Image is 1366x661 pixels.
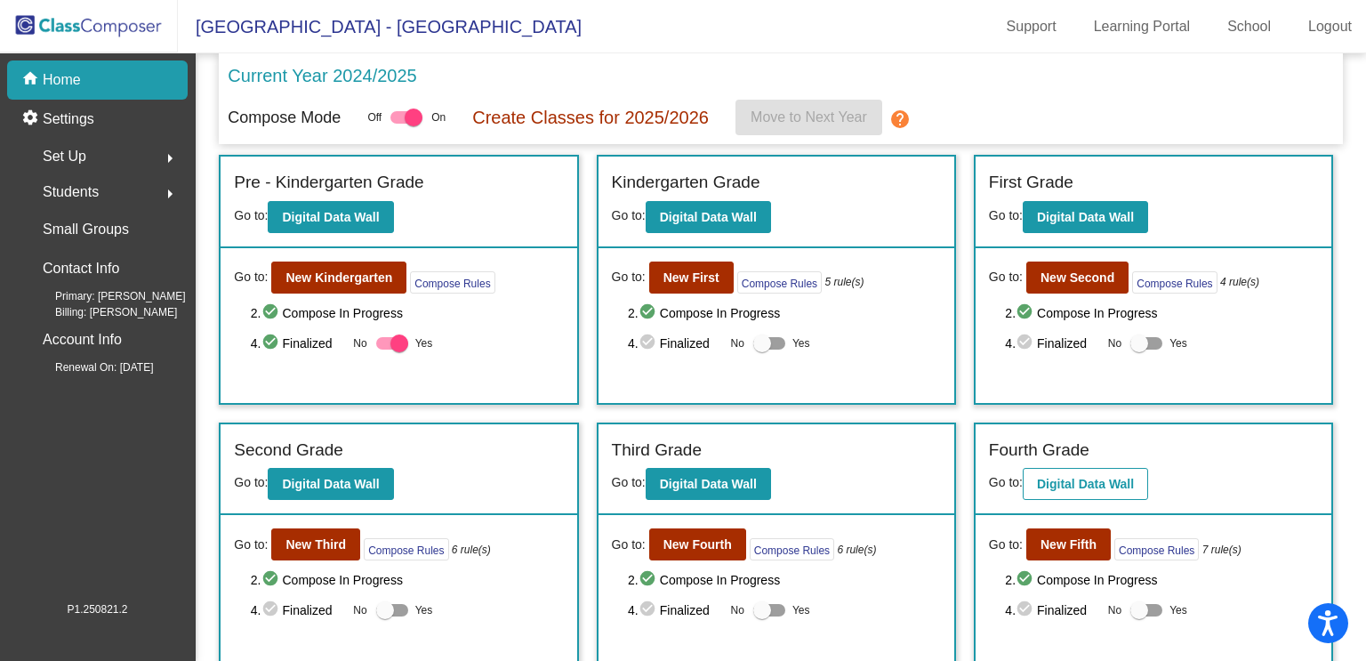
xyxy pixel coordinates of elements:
[751,109,867,125] span: Move to Next Year
[452,542,491,558] i: 6 rule(s)
[889,109,911,130] mat-icon: help
[639,333,660,354] mat-icon: check_circle
[364,538,448,560] button: Compose Rules
[261,600,283,621] mat-icon: check_circle
[415,600,433,621] span: Yes
[792,600,810,621] span: Yes
[731,602,744,618] span: No
[1023,201,1148,233] button: Digital Data Wall
[824,274,864,290] i: 5 rule(s)
[234,268,268,286] span: Go to:
[737,271,822,294] button: Compose Rules
[353,335,366,351] span: No
[989,438,1089,464] label: Fourth Grade
[1037,477,1134,491] b: Digital Data Wall
[21,109,43,130] mat-icon: settings
[628,600,722,621] span: 4. Finalized
[646,468,771,500] button: Digital Data Wall
[285,537,346,552] b: New Third
[792,333,810,354] span: Yes
[612,475,646,489] span: Go to:
[646,201,771,233] button: Digital Data Wall
[1016,302,1037,324] mat-icon: check_circle
[1213,12,1285,41] a: School
[1202,542,1241,558] i: 7 rule(s)
[472,104,709,131] p: Create Classes for 2025/2026
[1108,335,1121,351] span: No
[1132,271,1217,294] button: Compose Rules
[178,12,582,41] span: [GEOGRAPHIC_DATA] - [GEOGRAPHIC_DATA]
[1026,528,1111,560] button: New Fifth
[228,62,416,89] p: Current Year 2024/2025
[43,69,81,91] p: Home
[1041,537,1097,552] b: New Fifth
[649,262,734,294] button: New First
[261,333,283,354] mat-icon: check_circle
[989,208,1023,222] span: Go to:
[612,170,760,196] label: Kindergarten Grade
[639,569,660,591] mat-icon: check_circle
[612,208,646,222] span: Go to:
[228,106,341,130] p: Compose Mode
[234,170,423,196] label: Pre - Kindergarten Grade
[992,12,1071,41] a: Support
[159,183,181,205] mat-icon: arrow_right
[639,600,660,621] mat-icon: check_circle
[989,536,1023,554] span: Go to:
[1005,333,1099,354] span: 4. Finalized
[43,327,122,352] p: Account Info
[660,477,757,491] b: Digital Data Wall
[1026,262,1129,294] button: New Second
[410,271,494,294] button: Compose Rules
[261,302,283,324] mat-icon: check_circle
[353,602,366,618] span: No
[660,210,757,224] b: Digital Data Wall
[989,170,1073,196] label: First Grade
[639,302,660,324] mat-icon: check_circle
[989,268,1023,286] span: Go to:
[282,477,379,491] b: Digital Data Wall
[234,536,268,554] span: Go to:
[1005,302,1318,324] span: 2. Compose In Progress
[1037,210,1134,224] b: Digital Data Wall
[43,144,86,169] span: Set Up
[1080,12,1205,41] a: Learning Portal
[234,438,343,464] label: Second Grade
[285,270,392,285] b: New Kindergarten
[282,210,379,224] b: Digital Data Wall
[1016,333,1037,354] mat-icon: check_circle
[649,528,746,560] button: New Fourth
[27,359,153,375] span: Renewal On: [DATE]
[251,333,345,354] span: 4. Finalized
[1016,600,1037,621] mat-icon: check_circle
[1114,538,1199,560] button: Compose Rules
[431,109,446,125] span: On
[268,468,393,500] button: Digital Data Wall
[628,333,722,354] span: 4. Finalized
[663,270,719,285] b: New First
[43,217,129,242] p: Small Groups
[234,208,268,222] span: Go to:
[837,542,876,558] i: 6 rule(s)
[735,100,882,135] button: Move to Next Year
[261,569,283,591] mat-icon: check_circle
[367,109,382,125] span: Off
[1108,602,1121,618] span: No
[159,148,181,169] mat-icon: arrow_right
[1023,468,1148,500] button: Digital Data Wall
[1041,270,1114,285] b: New Second
[43,109,94,130] p: Settings
[43,256,119,281] p: Contact Info
[628,302,941,324] span: 2. Compose In Progress
[1220,274,1259,290] i: 4 rule(s)
[628,569,941,591] span: 2. Compose In Progress
[415,333,433,354] span: Yes
[251,302,564,324] span: 2. Compose In Progress
[1169,600,1187,621] span: Yes
[251,600,345,621] span: 4. Finalized
[750,538,834,560] button: Compose Rules
[271,262,406,294] button: New Kindergarten
[1294,12,1366,41] a: Logout
[43,180,99,205] span: Students
[27,304,177,320] span: Billing: [PERSON_NAME]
